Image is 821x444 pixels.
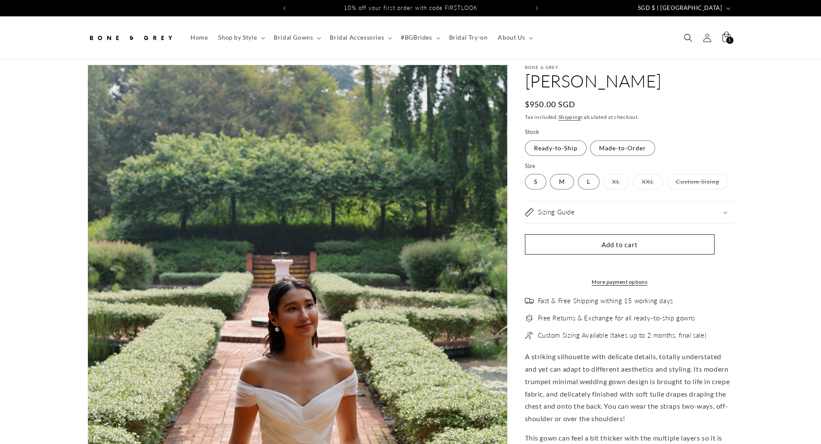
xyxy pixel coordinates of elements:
a: More payment options [525,278,715,286]
div: Tax included. calculated at checkout. [525,113,734,121]
span: About Us [498,34,525,41]
label: XXL [633,174,663,189]
legend: Size [525,162,537,171]
span: Custom Sizing Available (takes up to 2 months, final sale) [538,331,707,340]
label: XL [603,174,629,189]
label: Made-to-Order [590,140,655,156]
span: Home [190,34,208,41]
a: Home [185,28,213,47]
a: Shipping [559,114,581,120]
summary: Shop by Style [213,28,268,47]
img: exchange_2.png [525,314,534,323]
a: Bridal Try-on [444,28,493,47]
span: Shop by Style [218,34,257,41]
label: M [550,174,574,189]
summary: About Us [493,28,537,47]
span: Bridal Try-on [449,34,488,41]
span: Bridal Gowns [274,34,313,41]
p: Bone & Grey [525,65,734,70]
span: 1 [728,37,731,44]
img: needle.png [525,331,534,340]
legend: Stock [525,128,540,137]
h1: [PERSON_NAME] [525,70,734,92]
span: #BGBrides [401,34,432,41]
summary: Sizing Guide [525,202,734,223]
h2: Sizing Guide [538,208,575,217]
span: Fast & Free Shipping withing 15 working days [538,297,673,305]
label: L [578,174,599,189]
summary: Bridal Gowns [268,28,325,47]
span: Bridal Accessories [330,34,384,41]
label: S [525,174,546,189]
summary: Bridal Accessories [325,28,396,47]
button: Add to cart [525,234,715,255]
span: SGD $ | [GEOGRAPHIC_DATA] [638,4,722,12]
summary: Search [679,28,698,47]
label: Custom Sizing [667,174,728,189]
span: Free Returns & Exchange for all ready-to-ship gowns [538,314,696,323]
label: Ready-to-Ship [525,140,587,156]
span: A striking silhouette with delicate details, totally understated and yet can adapt to different a... [525,352,730,422]
span: 10% off your first order with code FIRSTLOOK [344,4,478,11]
a: Bone and Grey Bridal [84,25,177,50]
span: $950.00 SGD [525,99,576,110]
summary: #BGBrides [396,28,443,47]
img: Bone and Grey Bridal [87,28,174,47]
